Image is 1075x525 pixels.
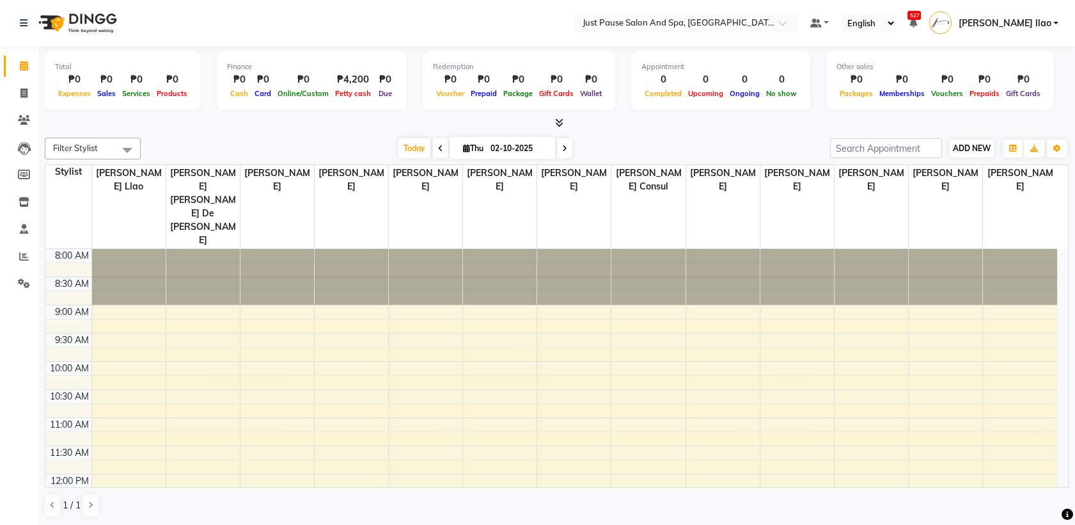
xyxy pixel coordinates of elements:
[685,72,726,87] div: 0
[611,165,685,195] span: [PERSON_NAME] Consul
[686,165,760,195] span: [PERSON_NAME]
[1003,72,1044,87] div: ₱0
[763,89,800,98] span: No show
[928,72,966,87] div: ₱0
[389,165,462,195] span: [PERSON_NAME]
[47,418,91,432] div: 11:00 AM
[274,72,332,87] div: ₱0
[641,72,685,87] div: 0
[726,72,763,87] div: 0
[55,89,94,98] span: Expenses
[726,89,763,98] span: Ongoing
[47,446,91,460] div: 11:30 AM
[929,12,952,34] img: Jenilyn llao
[909,17,916,29] a: 527
[836,89,876,98] span: Packages
[966,72,1003,87] div: ₱0
[119,72,153,87] div: ₱0
[463,165,537,195] span: [PERSON_NAME]
[92,165,166,195] span: [PERSON_NAME] llao
[487,139,551,158] input: 2025-10-02
[45,165,91,179] div: Stylist
[227,61,396,72] div: Finance
[536,72,577,87] div: ₱0
[52,305,91,319] div: 9:00 AM
[375,89,395,98] span: Due
[52,277,91,291] div: 8:30 AM
[433,72,467,87] div: ₱0
[48,474,91,488] div: 12:00 PM
[55,61,191,72] div: Total
[398,138,430,158] span: Today
[166,165,240,248] span: [PERSON_NAME] [PERSON_NAME] De [PERSON_NAME]
[983,165,1057,195] span: [PERSON_NAME]
[500,72,536,87] div: ₱0
[240,165,314,195] span: [PERSON_NAME]
[536,89,577,98] span: Gift Cards
[966,89,1003,98] span: Prepaids
[1003,89,1044,98] span: Gift Cards
[460,143,487,153] span: Thu
[63,499,81,512] span: 1 / 1
[433,89,467,98] span: Voucher
[332,72,374,87] div: ₱4,200
[835,165,908,195] span: [PERSON_NAME]
[953,143,991,153] span: ADD NEW
[433,61,605,72] div: Redemption
[641,89,685,98] span: Completed
[641,61,800,72] div: Appointment
[94,89,119,98] span: Sales
[909,165,982,195] span: [PERSON_NAME]
[33,5,120,41] img: logo
[332,89,374,98] span: Petty cash
[836,72,876,87] div: ₱0
[500,89,536,98] span: Package
[760,165,834,195] span: [PERSON_NAME]
[537,165,611,195] span: [PERSON_NAME]
[52,249,91,262] div: 8:00 AM
[94,72,119,87] div: ₱0
[467,89,500,98] span: Prepaid
[928,89,966,98] span: Vouchers
[958,17,1051,30] span: [PERSON_NAME] llao
[836,61,1044,72] div: Other sales
[467,72,500,87] div: ₱0
[274,89,332,98] span: Online/Custom
[55,72,94,87] div: ₱0
[47,390,91,403] div: 10:30 AM
[830,138,942,158] input: Search Appointment
[577,72,605,87] div: ₱0
[577,89,605,98] span: Wallet
[907,11,921,20] span: 527
[685,89,726,98] span: Upcoming
[227,89,251,98] span: Cash
[251,72,274,87] div: ₱0
[251,89,274,98] span: Card
[876,72,928,87] div: ₱0
[52,334,91,347] div: 9:30 AM
[227,72,251,87] div: ₱0
[153,72,191,87] div: ₱0
[53,143,98,153] span: Filter Stylist
[119,89,153,98] span: Services
[315,165,388,195] span: [PERSON_NAME]
[47,362,91,375] div: 10:00 AM
[876,89,928,98] span: Memberships
[950,140,994,157] button: ADD NEW
[763,72,800,87] div: 0
[374,72,396,87] div: ₱0
[153,89,191,98] span: Products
